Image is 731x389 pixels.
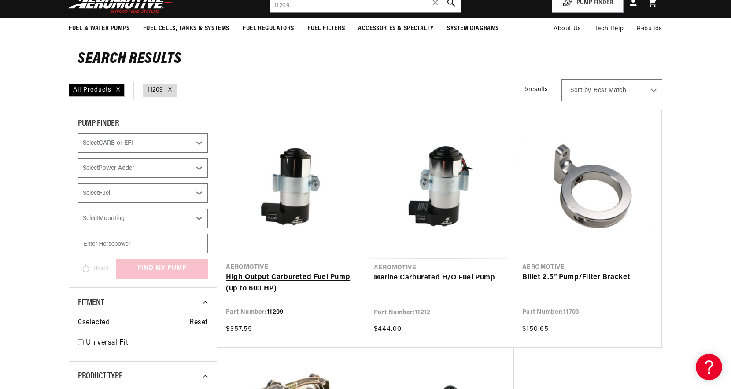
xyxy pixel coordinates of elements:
[189,317,208,329] span: Reset
[78,158,208,178] select: Power Adder
[588,18,630,40] summary: Tech Help
[374,272,505,284] a: Marine Carbureted H/O Fuel Pump
[243,24,294,33] span: Fuel Regulators
[78,234,208,253] input: Enter Horsepower
[148,85,163,95] a: 11209
[440,18,506,39] summary: System Diagrams
[78,317,110,329] span: 0 selected
[561,79,662,101] select: Sort by
[554,26,581,32] span: About Us
[78,183,208,203] select: Fuel
[358,24,434,33] span: Accessories & Specialty
[78,133,208,153] select: CARB or EFI
[447,24,499,33] span: System Diagrams
[524,86,548,93] span: 5 results
[69,84,125,97] div: All Products
[78,298,104,307] span: Fitment
[301,18,351,39] summary: Fuel Filters
[637,24,662,34] span: Rebuilds
[547,18,588,40] a: About Us
[351,18,440,39] summary: Accessories & Specialty
[78,372,122,381] span: Product Type
[137,18,236,39] summary: Fuel Cells, Tanks & Systems
[86,338,208,349] a: Universal Fit
[570,86,591,95] span: Sort by
[78,209,208,228] select: Mounting
[594,24,624,34] span: Tech Help
[236,18,301,39] summary: Fuel Regulators
[78,119,119,128] span: PUMP FINDER
[226,272,356,294] a: High Output Carbureted Fuel Pump (up to 600 HP)
[62,18,137,39] summary: Fuel & Water Pumps
[307,24,345,33] span: Fuel Filters
[69,24,130,33] span: Fuel & Water Pumps
[78,52,653,66] h2: Search Results
[522,272,653,283] a: Billet 2.5'' Pump/Filter Bracket
[630,18,669,40] summary: Rebuilds
[143,24,229,33] span: Fuel Cells, Tanks & Systems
